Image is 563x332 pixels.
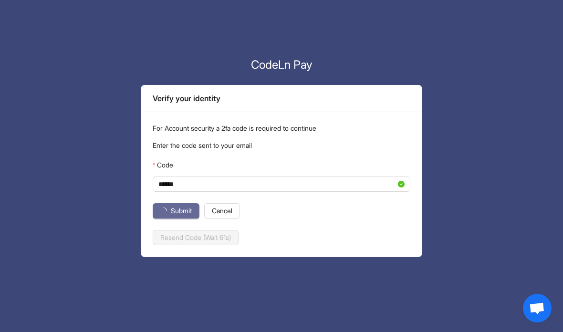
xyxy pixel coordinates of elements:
button: Submit [153,203,199,218]
span: Resend Code (Wait 61s) [160,232,231,243]
div: Verify your identity [153,93,410,104]
span: Submit [171,206,192,216]
button: Cancel [204,203,240,218]
p: CodeLn Pay [141,56,422,73]
input: Code [158,179,396,189]
p: For Account security a 2fa code is required to continue [153,123,410,134]
span: Cancel [212,206,232,216]
label: Code [153,157,173,173]
button: Resend Code (Wait 61s) [153,230,239,245]
p: Enter the code sent to your email [153,140,410,151]
span: loading [159,206,168,216]
div: Open chat [523,294,552,322]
